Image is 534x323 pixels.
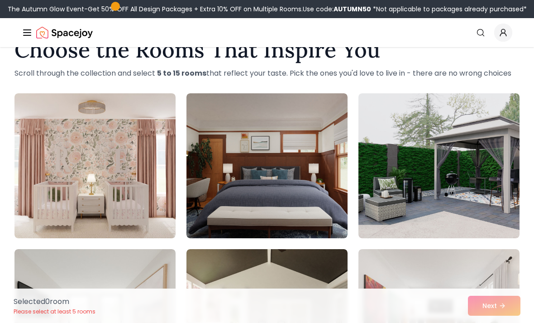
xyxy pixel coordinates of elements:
[14,39,520,61] h1: Choose the Rooms That Inspire You
[14,93,176,238] img: Room room-1
[371,5,527,14] span: *Not applicable to packages already purchased*
[334,5,371,14] b: AUTUMN50
[36,24,93,42] a: Spacejoy
[303,5,371,14] span: Use code:
[14,308,95,315] p: Please select at least 5 rooms
[14,296,95,307] p: Selected 0 room
[14,68,520,79] p: Scroll through the collection and select that reflect your taste. Pick the ones you'd love to liv...
[36,24,93,42] img: Spacejoy Logo
[8,5,527,14] div: The Autumn Glow Event-Get 50% OFF All Design Packages + Extra 10% OFF on Multiple Rooms.
[22,18,512,47] nav: Global
[186,93,348,238] img: Room room-2
[157,68,206,78] strong: 5 to 15 rooms
[358,93,520,238] img: Room room-3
